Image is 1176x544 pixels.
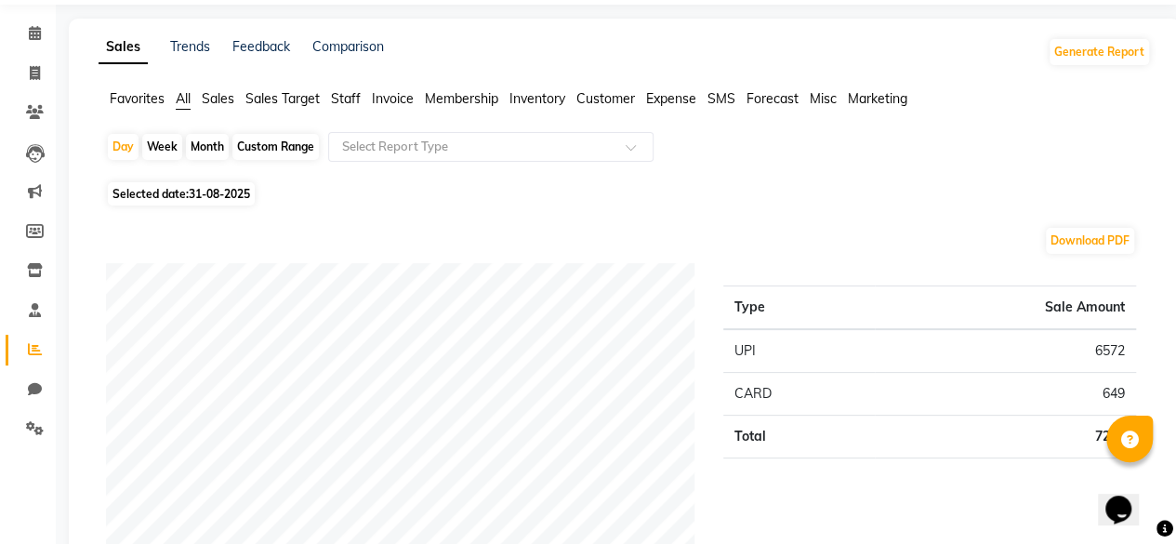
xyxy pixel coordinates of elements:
span: SMS [707,90,735,107]
span: Inventory [509,90,565,107]
td: UPI [723,329,875,373]
span: Selected date: [108,182,255,206]
span: Sales [202,90,234,107]
td: CARD [723,373,875,416]
span: Staff [331,90,361,107]
td: 6572 [875,329,1136,373]
div: Month [186,134,229,160]
span: Misc [810,90,837,107]
td: Total [723,416,875,458]
span: Favorites [110,90,165,107]
div: Day [108,134,139,160]
span: Sales Target [245,90,320,107]
a: Trends [170,38,210,55]
a: Feedback [232,38,290,55]
div: Week [142,134,182,160]
th: Sale Amount [875,286,1136,330]
a: Sales [99,31,148,64]
iframe: chat widget [1098,470,1157,525]
span: 31-08-2025 [189,187,250,201]
span: Forecast [747,90,799,107]
span: Expense [646,90,696,107]
span: Invoice [372,90,414,107]
span: All [176,90,191,107]
th: Type [723,286,875,330]
td: 649 [875,373,1136,416]
span: Marketing [848,90,907,107]
button: Generate Report [1050,39,1149,65]
button: Download PDF [1046,228,1134,254]
span: Customer [576,90,635,107]
td: 7221 [875,416,1136,458]
div: Custom Range [232,134,319,160]
a: Comparison [312,38,384,55]
span: Membership [425,90,498,107]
